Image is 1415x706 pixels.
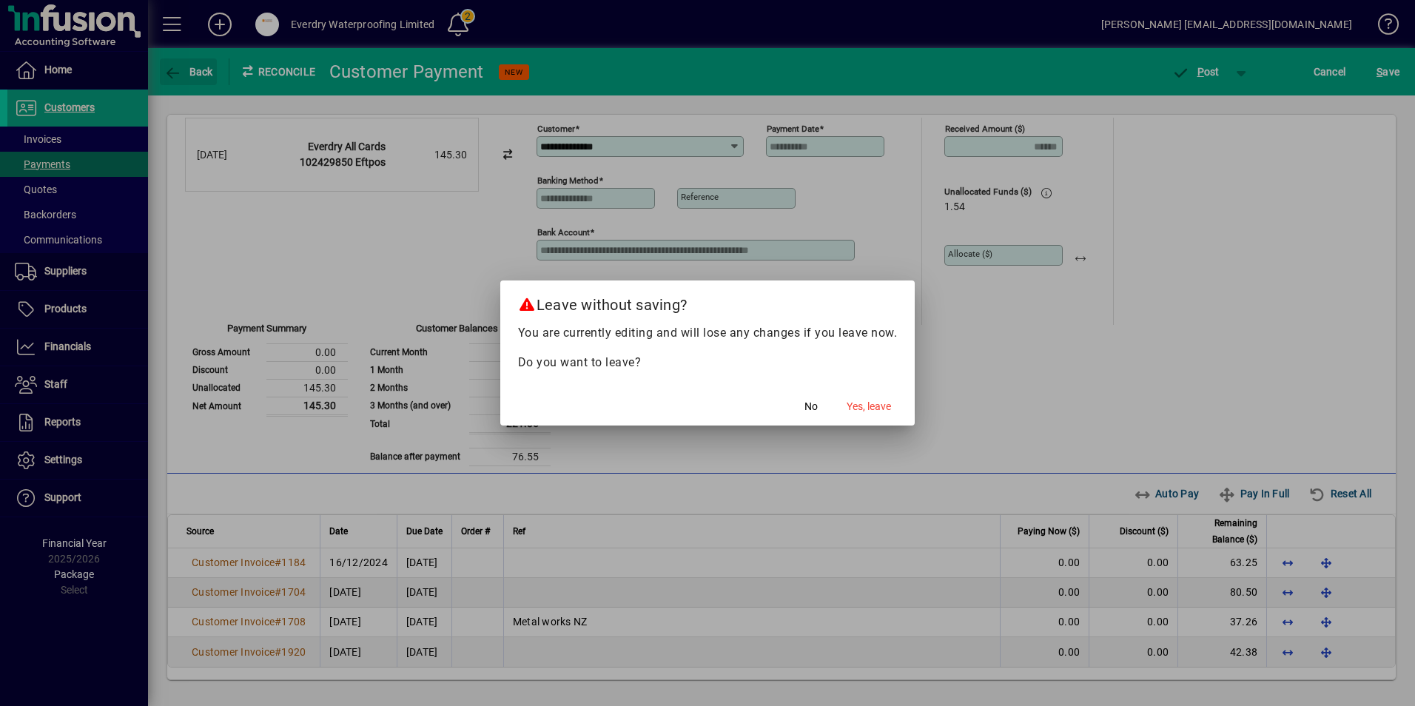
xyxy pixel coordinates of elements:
[518,354,898,372] p: Do you want to leave?
[500,280,915,323] h2: Leave without saving?
[518,324,898,342] p: You are currently editing and will lose any changes if you leave now.
[804,399,818,414] span: No
[847,399,891,414] span: Yes, leave
[841,393,897,420] button: Yes, leave
[787,393,835,420] button: No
